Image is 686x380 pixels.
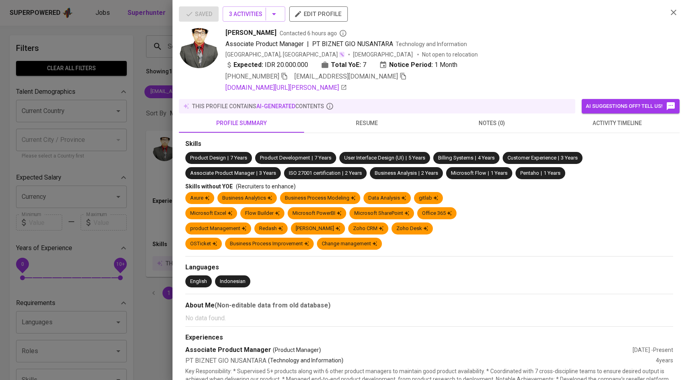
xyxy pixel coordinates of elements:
span: 3 Years [561,155,578,161]
b: Notice Period: [389,60,433,70]
span: | [406,154,407,162]
span: ISO 27001 certification [289,170,341,176]
div: [PERSON_NAME] [296,225,340,232]
span: | [307,39,309,49]
span: | [488,170,489,177]
div: Business Process Modeling [285,194,355,202]
button: edit profile [289,6,348,22]
span: (Recruiters to enhance) [236,183,296,190]
span: | [558,154,559,162]
span: Billing Systems [438,155,473,161]
div: OSTicket [190,240,217,248]
span: 4 Years [478,155,495,161]
img: d8fcb449398731ff5421087ce300dc62.jpg [179,28,219,68]
span: profile summary [184,118,299,128]
div: Redash [259,225,283,232]
span: | [312,154,313,162]
span: | [227,154,229,162]
span: 1 Years [544,170,560,176]
span: 3 Activities [229,9,279,19]
a: [DOMAIN_NAME][URL][PERSON_NAME] [225,83,347,93]
div: English [190,278,207,285]
span: AI-generated [256,103,295,109]
div: Experiences [185,333,673,342]
div: PT BIZNET GIO NUSANTARA [185,356,656,366]
div: Change management [322,240,377,248]
span: resume [309,118,424,128]
div: Microsoft Excel [190,210,232,217]
span: Product Development [260,155,310,161]
span: (Product Manager) [273,346,321,354]
div: [GEOGRAPHIC_DATA], [GEOGRAPHIC_DATA] [225,51,345,59]
div: Zoho CRM [353,225,384,232]
div: [DATE] - Present [633,346,673,354]
span: 7 [363,60,366,70]
span: Microsoft Flow [451,170,486,176]
div: 1 Month [379,60,457,70]
span: 2 Years [345,170,362,176]
span: | [256,170,258,177]
span: [EMAIL_ADDRESS][DOMAIN_NAME] [294,73,398,80]
div: product Management [190,225,246,232]
span: | [475,154,476,162]
span: notes (0) [434,118,550,128]
p: (Technology and Information) [268,356,343,366]
span: [PERSON_NAME] [225,28,276,38]
span: activity timeline [559,118,675,128]
span: Customer Experience [507,155,556,161]
div: Microsoft PowerBI [292,210,341,217]
span: | [541,170,542,177]
span: Product Design [190,155,226,161]
div: IDR 20.000.000 [225,60,308,70]
span: [PHONE_NUMBER] [225,73,279,80]
b: (Non-editable data from old database) [215,301,331,309]
div: Business Process Improvement [230,240,309,248]
div: 4 years [656,356,673,366]
span: | [342,170,343,177]
span: PT BIZNET GIO NUSANTARA [312,40,393,48]
span: Associate Product Manager [225,40,304,48]
div: Zoho Desk [396,225,428,232]
div: Flow Builder [245,210,280,217]
div: Business Analytics [222,194,272,202]
span: 3 Years [259,170,276,176]
b: Total YoE: [331,60,361,70]
span: 2 Years [421,170,438,176]
p: Not open to relocation [422,51,478,59]
div: Data Analysis [368,194,406,202]
button: AI suggestions off? Tell us! [582,99,680,113]
div: Skills [185,139,673,149]
div: About Me [185,301,673,310]
span: | [418,170,420,177]
span: 5 Years [408,155,425,161]
b: Expected: [233,60,263,70]
div: Languages [185,263,673,272]
span: Technology and Information [396,41,467,47]
span: AI suggestions off? Tell us! [586,101,676,111]
span: Associate Product Manager [190,170,255,176]
span: Contacted 6 hours ago [280,29,347,37]
span: Pentaho [520,170,539,176]
div: Indonesian [220,278,246,285]
svg: By Batam recruiter [339,29,347,37]
div: Microsoft SharePoint [354,210,409,217]
span: [DEMOGRAPHIC_DATA] [353,51,414,59]
span: Business Analysis [375,170,417,176]
p: No data found. [185,313,673,323]
span: User Interface Design (UI) [344,155,404,161]
span: edit profile [296,9,341,19]
span: 7 Years [315,155,331,161]
div: Associate Product Manager [185,346,633,355]
div: Axure [190,194,209,202]
a: edit profile [289,10,348,17]
span: 7 Years [230,155,247,161]
span: Skills without YOE [185,183,233,190]
button: 3 Activities [223,6,285,22]
div: gitlab [419,194,438,202]
span: 1 Years [491,170,507,176]
p: this profile contains contents [192,102,324,110]
div: Office 365 [422,210,452,217]
img: magic_wand.svg [339,51,345,58]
